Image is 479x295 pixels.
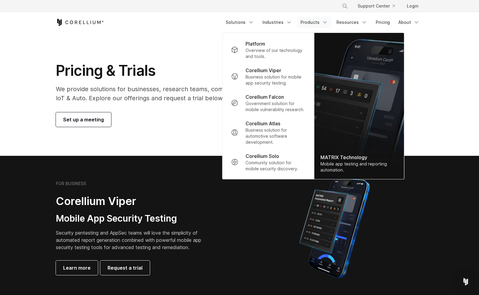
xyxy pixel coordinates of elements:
[402,1,423,11] a: Login
[56,112,111,127] a: Set up a meeting
[63,116,104,123] span: Set up a meeting
[246,40,265,47] p: Platform
[246,160,306,172] p: Community solution for mobile security discovery.
[289,175,380,281] img: Corellium MATRIX automated report on iPhone showing app vulnerability test results across securit...
[222,17,423,28] div: Navigation Menu
[297,17,332,28] a: Products
[246,101,306,113] p: Government solution for mobile vulnerability research.
[56,181,86,186] h6: FOR BUSINESS
[226,63,310,90] a: Corellium Viper Business solution for mobile app security testing.
[246,74,306,86] p: Business solution for mobile app security testing.
[339,1,350,11] button: Search
[333,17,371,28] a: Resources
[226,37,310,63] a: Platform Overview of our technology and tools.
[372,17,394,28] a: Pricing
[320,154,398,161] div: MATRIX Technology
[56,62,297,80] h1: Pricing & Trials
[226,116,310,149] a: Corellium Atlas Business solution for automotive software development.
[335,1,423,11] div: Navigation Menu
[226,90,310,116] a: Corellium Falcon Government solution for mobile vulnerability research.
[314,33,404,179] img: Matrix_WebNav_1x
[246,47,306,59] p: Overview of our technology and tools.
[56,194,211,208] h2: Corellium Viper
[226,149,310,175] a: Corellium Solo Community solution for mobile security discovery.
[320,161,398,173] div: Mobile app testing and reporting automation.
[100,261,150,275] a: Request a trial
[246,67,281,74] p: Corellium Viper
[259,17,296,28] a: Industries
[353,1,400,11] a: Support Center
[246,93,284,101] p: Corellium Falcon
[108,264,143,271] span: Request a trial
[314,33,404,179] a: MATRIX Technology Mobile app testing and reporting automation.
[56,261,98,275] a: Learn more
[246,120,280,127] p: Corellium Atlas
[458,274,473,289] div: Open Intercom Messenger
[395,17,423,28] a: About
[56,85,297,103] p: We provide solutions for businesses, research teams, community individuals, and IoT & Auto. Explo...
[246,127,306,145] p: Business solution for automotive software development.
[56,213,211,224] h3: Mobile App Security Testing
[56,19,104,26] a: Corellium Home
[56,229,211,251] p: Security pentesting and AppSec teams will love the simplicity of automated report generation comb...
[222,17,258,28] a: Solutions
[63,264,91,271] span: Learn more
[246,152,279,160] p: Corellium Solo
